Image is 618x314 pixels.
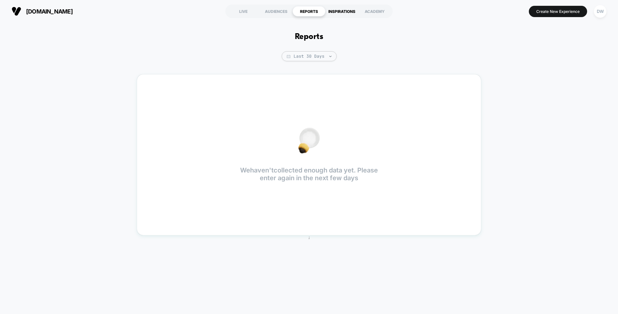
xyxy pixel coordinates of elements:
p: We haven't collected enough data yet. Please enter again in the next few days [240,166,378,182]
div: INSPIRATIONS [325,6,358,16]
div: ACADEMY [358,6,391,16]
img: end [329,56,332,57]
button: DW [592,5,608,18]
div: DW [594,5,606,18]
span: [DOMAIN_NAME] [26,8,73,15]
img: no_data [298,128,320,153]
img: Visually logo [12,6,21,16]
button: Create New Experience [529,6,587,17]
h1: Reports [295,32,323,42]
button: [DOMAIN_NAME] [10,6,75,16]
span: Last 30 Days [282,51,337,61]
img: calendar [287,55,290,58]
div: AUDIENCES [260,6,293,16]
div: LIVE [227,6,260,16]
div: REPORTS [293,6,325,16]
